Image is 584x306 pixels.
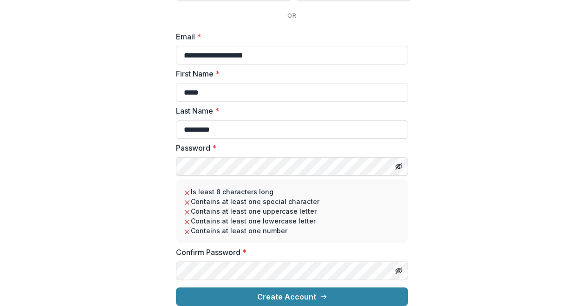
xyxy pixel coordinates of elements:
[183,187,401,197] li: Is least 8 characters long
[391,263,406,278] button: Toggle password visibility
[183,226,401,236] li: Contains at least one number
[391,159,406,174] button: Toggle password visibility
[183,206,401,216] li: Contains at least one uppercase letter
[176,31,402,42] label: Email
[176,68,402,79] label: First Name
[176,247,402,258] label: Confirm Password
[183,197,401,206] li: Contains at least one special character
[176,105,402,116] label: Last Name
[176,142,402,153] label: Password
[183,216,401,226] li: Contains at least one lowercase letter
[176,287,408,306] button: Create Account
